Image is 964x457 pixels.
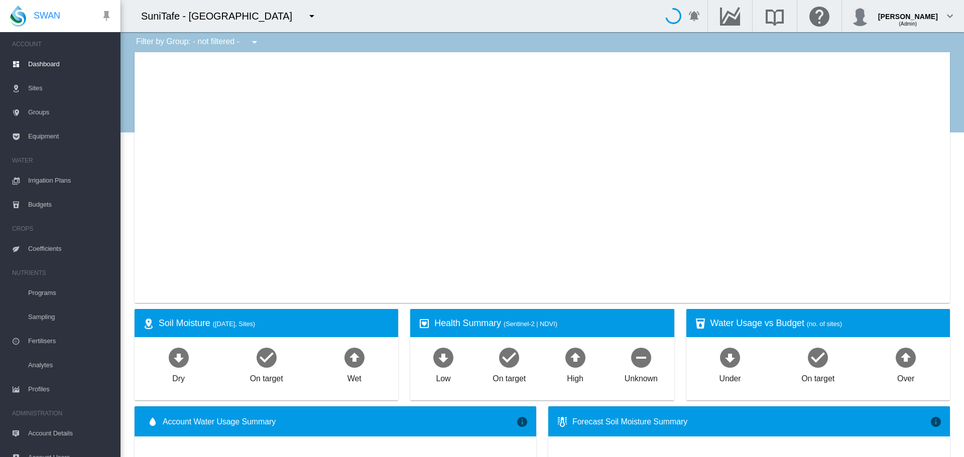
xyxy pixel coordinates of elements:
span: CROPS [12,221,112,237]
span: Sites [28,76,112,100]
div: Health Summary [434,317,666,330]
md-icon: icon-arrow-up-bold-circle [563,345,587,369]
md-icon: Search the knowledge base [763,10,787,22]
span: ([DATE], Sites) [213,320,255,328]
button: icon-menu-down [302,6,322,26]
div: On target [801,369,834,384]
span: Groups [28,100,112,124]
button: icon-bell-ring [684,6,704,26]
div: High [567,369,583,384]
md-icon: icon-checkbox-marked-circle [497,345,521,369]
span: Sampling [28,305,112,329]
md-icon: icon-arrow-up-bold-circle [894,345,918,369]
div: Low [436,369,450,384]
span: Analytes [28,353,112,377]
md-icon: icon-menu-down [306,10,318,22]
img: SWAN-Landscape-Logo-Colour-drop.png [10,6,26,27]
img: profile.jpg [850,6,870,26]
span: (no. of sites) [807,320,842,328]
span: Irrigation Plans [28,169,112,193]
md-icon: icon-pin [100,10,112,22]
md-icon: icon-arrow-down-bold-circle [431,345,455,369]
div: SuniTafe - [GEOGRAPHIC_DATA] [141,9,301,23]
md-icon: icon-information [516,416,528,428]
div: Dry [172,369,185,384]
span: ADMINISTRATION [12,405,112,421]
md-icon: icon-checkbox-marked-circle [255,345,279,369]
div: Soil Moisture [159,317,390,330]
span: (Admin) [899,21,917,27]
div: [PERSON_NAME] [878,8,938,18]
div: Over [897,369,914,384]
md-icon: Click here for help [807,10,831,22]
span: Coefficients [28,237,112,261]
md-icon: icon-map-marker-radius [143,318,155,330]
md-icon: icon-chevron-down [944,10,956,22]
md-icon: icon-information [930,416,942,428]
md-icon: icon-water [147,416,159,428]
span: NUTRIENTS [12,265,112,281]
md-icon: icon-arrow-down-bold-circle [167,345,191,369]
span: Budgets [28,193,112,217]
md-icon: icon-cup-water [694,318,706,330]
span: WATER [12,153,112,169]
md-icon: icon-arrow-down-bold-circle [718,345,742,369]
div: Filter by Group: - not filtered - [129,32,268,52]
span: Programs [28,281,112,305]
span: Account Water Usage Summary [163,416,516,427]
md-icon: Go to the Data Hub [718,10,742,22]
div: On target [250,369,283,384]
md-icon: icon-menu-down [249,36,261,48]
div: Under [719,369,741,384]
span: Equipment [28,124,112,148]
md-icon: icon-bell-ring [688,10,700,22]
span: Account Details [28,421,112,445]
md-icon: icon-minus-circle [629,345,653,369]
md-icon: icon-heart-box-outline [418,318,430,330]
div: Forecast Soil Moisture Summary [572,416,930,427]
div: Wet [347,369,361,384]
md-icon: icon-thermometer-lines [556,416,568,428]
span: Dashboard [28,52,112,76]
md-icon: icon-checkbox-marked-circle [806,345,830,369]
div: Water Usage vs Budget [710,317,942,330]
span: SWAN [34,10,60,22]
button: icon-menu-down [245,32,265,52]
span: Fertilisers [28,329,112,353]
div: On target [493,369,526,384]
div: Unknown [625,369,658,384]
span: ACCOUNT [12,36,112,52]
span: Profiles [28,377,112,401]
md-icon: icon-arrow-up-bold-circle [342,345,367,369]
span: (Sentinel-2 | NDVI) [504,320,557,328]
